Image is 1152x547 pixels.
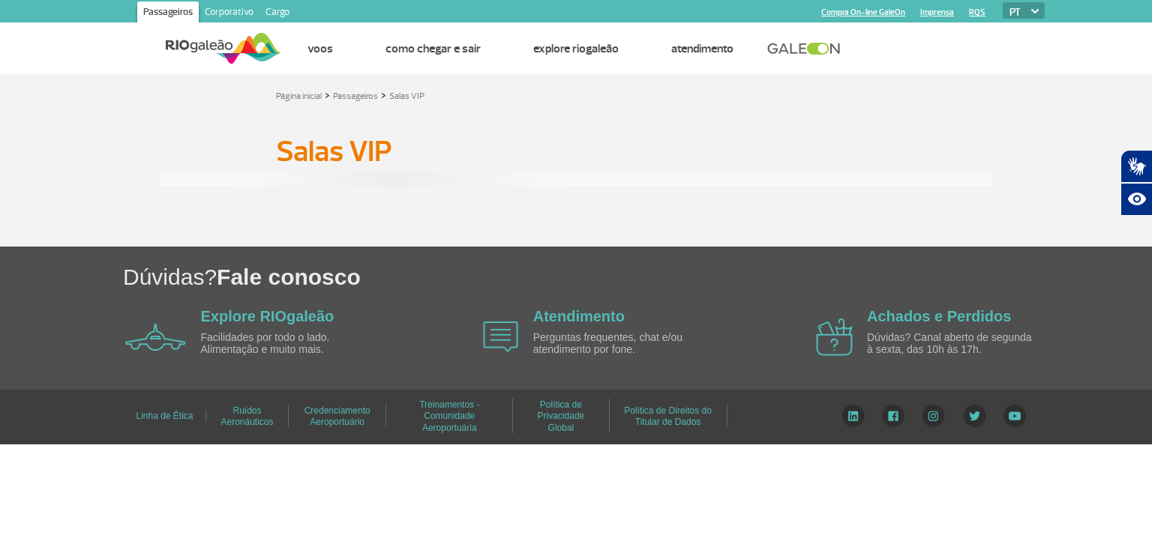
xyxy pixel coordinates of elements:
p: Facilidades por todo o lado. Alimentação e muito mais. [201,332,373,355]
a: Achados e Perdidos [867,308,1011,324]
a: Ruídos Aeronáuticos [220,400,273,432]
img: LinkedIn [841,405,865,427]
a: Passageiros [137,1,199,25]
a: Imprensa [920,7,954,17]
a: > [325,86,330,103]
a: Atendimento [533,308,625,324]
img: Twitter [963,405,986,427]
a: Explore RIOgaleão [201,308,334,324]
img: airplane icon [816,318,853,356]
button: Abrir recursos assistivos. [1120,183,1152,216]
a: Cargo [259,1,295,25]
a: Corporativo [199,1,259,25]
a: Política de Direitos do Titular de Dados [624,400,712,432]
a: Política de Privacidade Global [538,394,585,438]
p: Perguntas frequentes, chat e/ou atendimento por fone. [533,332,706,355]
a: Salas VIP [389,91,424,102]
a: Voos [307,41,333,56]
span: Fale conosco [217,265,361,289]
button: Abrir tradutor de língua de sinais. [1120,150,1152,183]
a: Página inicial [276,91,322,102]
div: Plugin de acessibilidade da Hand Talk. [1120,150,1152,216]
a: Linha de Ética [136,405,193,426]
a: Passageiros [333,91,378,102]
a: Explore RIOgaleão [533,41,619,56]
a: RQS [969,7,985,17]
a: Credenciamento Aeroportuário [304,400,370,432]
img: YouTube [1003,405,1026,427]
img: airplane icon [125,324,186,351]
img: Facebook [882,405,904,427]
a: Treinamentos - Comunidade Aeroportuária [419,394,479,438]
p: Dúvidas? Canal aberto de segunda à sexta, das 10h às 17h. [867,332,1039,355]
a: Atendimento [671,41,733,56]
h1: Salas VIP [276,139,876,164]
a: Compra On-line GaleOn [821,7,905,17]
a: Como chegar e sair [385,41,481,56]
img: Instagram [922,405,945,427]
h1: Dúvidas? [123,262,1152,292]
img: airplane icon [483,321,518,352]
a: > [381,86,386,103]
